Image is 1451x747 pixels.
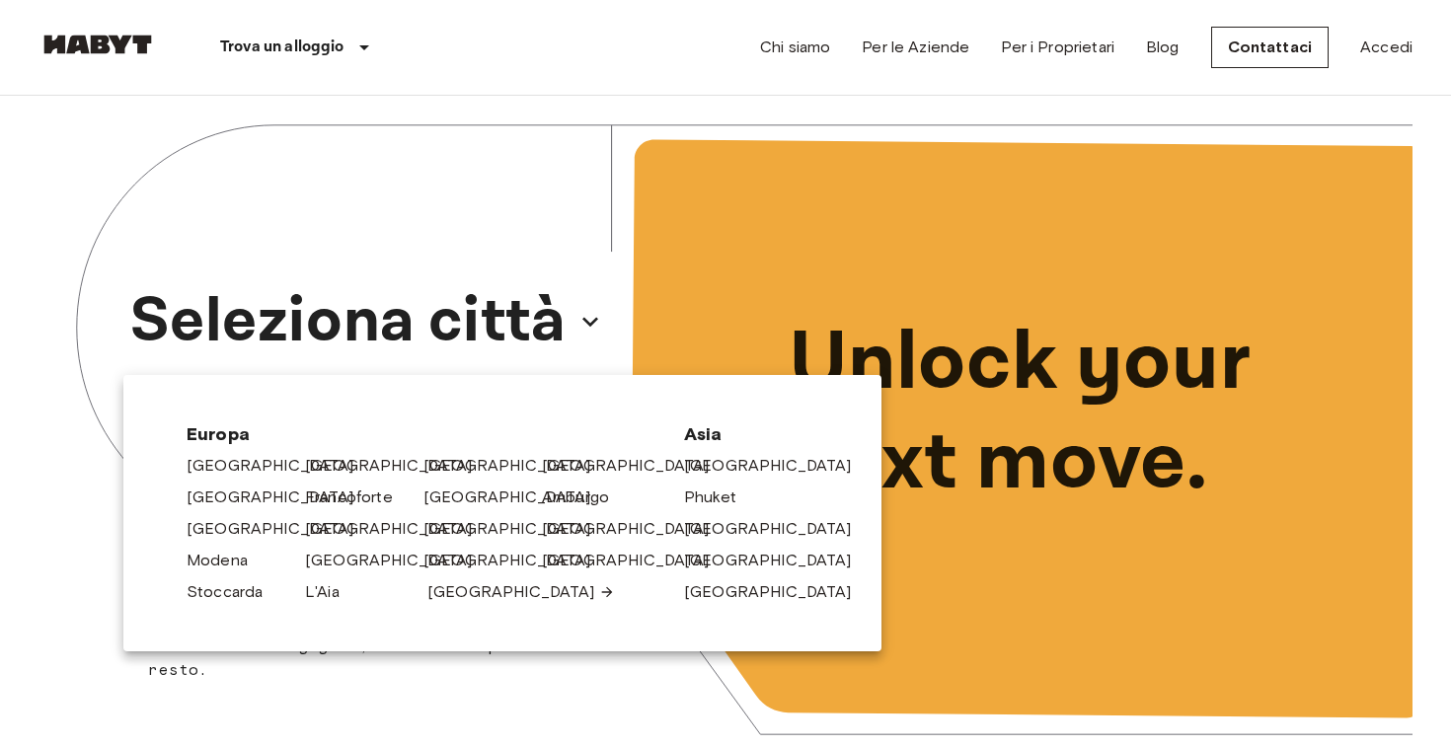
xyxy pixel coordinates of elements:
a: [GEOGRAPHIC_DATA] [187,486,374,509]
a: Amburgo [542,486,629,509]
a: [GEOGRAPHIC_DATA] [423,517,611,541]
a: [GEOGRAPHIC_DATA] [542,549,729,572]
a: [GEOGRAPHIC_DATA] [684,517,872,541]
a: [GEOGRAPHIC_DATA] [305,517,493,541]
a: [GEOGRAPHIC_DATA] [684,549,872,572]
a: [GEOGRAPHIC_DATA] [542,454,729,478]
a: [GEOGRAPHIC_DATA] [423,486,611,509]
a: Phuket [684,486,756,509]
a: [GEOGRAPHIC_DATA] [187,517,374,541]
a: [GEOGRAPHIC_DATA] [427,580,615,604]
a: [GEOGRAPHIC_DATA] [542,517,729,541]
a: [GEOGRAPHIC_DATA] [305,549,493,572]
a: [GEOGRAPHIC_DATA] [423,454,611,478]
a: Francoforte [305,486,413,509]
a: [GEOGRAPHIC_DATA] [305,454,493,478]
a: [GEOGRAPHIC_DATA] [187,454,374,478]
a: [GEOGRAPHIC_DATA] [423,549,611,572]
a: L'Aia [305,580,359,604]
span: Europa [187,422,652,446]
a: [GEOGRAPHIC_DATA] [684,580,872,604]
a: Stoccarda [187,580,282,604]
a: Modena [187,549,267,572]
a: [GEOGRAPHIC_DATA] [684,454,872,478]
span: Asia [684,422,818,446]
